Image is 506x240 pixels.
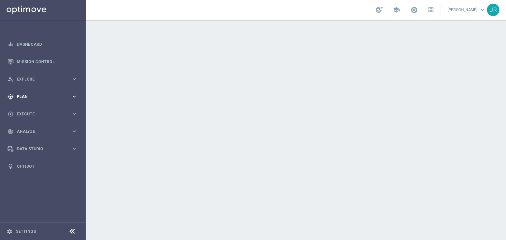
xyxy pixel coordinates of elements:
i: keyboard_arrow_right [71,111,77,117]
div: Dashboard [8,36,77,53]
i: play_circle_outline [8,111,14,117]
span: school [393,6,400,13]
button: lightbulb Optibot [7,164,78,169]
span: Explore [17,77,71,81]
div: Analyze [8,129,71,134]
div: Plan [8,94,71,100]
div: Optibot [8,157,77,175]
i: lightbulb [8,163,14,169]
i: keyboard_arrow_right [71,146,77,152]
button: equalizer Dashboard [7,42,78,47]
span: Execute [17,112,71,116]
span: Analyze [17,130,71,133]
a: [PERSON_NAME]keyboard_arrow_down [447,5,487,15]
div: Mission Control [8,53,77,70]
i: keyboard_arrow_right [71,93,77,100]
button: Data Studio keyboard_arrow_right [7,146,78,152]
a: Optibot [17,157,77,175]
i: equalizer [8,41,14,47]
span: Plan [17,95,71,99]
button: person_search Explore keyboard_arrow_right [7,77,78,82]
i: person_search [8,76,14,82]
div: Execute [8,111,71,117]
button: Mission Control [7,59,78,64]
i: keyboard_arrow_right [71,76,77,82]
button: track_changes Analyze keyboard_arrow_right [7,129,78,134]
button: play_circle_outline Execute keyboard_arrow_right [7,111,78,117]
i: gps_fixed [8,94,14,100]
a: Mission Control [17,53,77,70]
i: track_changes [8,129,14,134]
span: Data Studio [17,147,71,151]
button: gps_fixed Plan keyboard_arrow_right [7,94,78,99]
a: Dashboard [17,36,77,53]
div: Data Studio [8,146,71,152]
a: Settings [16,229,36,233]
div: JR [487,4,499,16]
span: keyboard_arrow_down [479,6,486,13]
div: Explore [8,76,71,82]
i: settings [7,228,13,234]
i: keyboard_arrow_right [71,128,77,134]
